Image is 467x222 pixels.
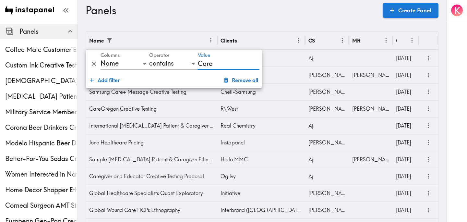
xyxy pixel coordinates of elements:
div: Sample [MEDICAL_DATA] Patient & Caregiver Ethnography [86,151,217,168]
div: Cheil-Samsung [217,83,305,100]
button: K [450,4,463,17]
span: [DATE] [396,173,411,179]
input: Filter value [198,57,259,70]
span: Coffee Mate Customer Ethnography [5,45,78,54]
span: K [454,5,460,16]
div: [PERSON_NAME] [349,67,393,83]
button: Sort [361,35,371,45]
span: [DATE] [396,122,411,129]
div: Aj [305,168,349,185]
div: Real Chemistry [217,117,305,134]
span: [DATE] [396,105,411,112]
div: [PERSON_NAME] [305,100,349,117]
span: [DATE] [396,55,411,61]
button: Add filter [87,74,122,87]
div: CareOregon Creative Testing [86,100,217,117]
button: more [423,87,434,97]
button: more [423,53,434,64]
span: [DATE] [396,190,411,196]
span: Women Interested in Natural Wellness Creative Testing [5,170,78,179]
div: [PERSON_NAME] [349,151,393,168]
div: Samsung Care+ Message Creative Testing [86,83,217,100]
span: [DATE] [396,207,411,213]
div: Clients [221,37,237,44]
span: [MEDICAL_DATA] Patient Ethnography [5,92,78,101]
div: contains [149,57,198,70]
button: Menu [337,35,347,45]
button: Menu [407,35,417,45]
h3: Panels [86,4,377,17]
button: more [423,70,434,80]
button: Sort [238,35,248,45]
div: Caregiver and Educator Creative Testing Proposal [86,168,217,185]
label: Columns [101,52,120,59]
span: [DATE] [396,72,411,78]
div: Name [101,57,149,70]
a: Create Panel [383,3,438,18]
button: more [423,171,434,182]
button: more [423,205,434,216]
span: Home Decor Shopper Ethnography [5,185,78,194]
button: more [423,104,434,114]
div: International [MEDICAL_DATA] Patient & Caregiver Ethnography [86,117,217,134]
span: [DEMOGRAPHIC_DATA] [MEDICAL_DATA] Screening Ethnography [5,76,78,85]
div: [PERSON_NAME] [349,100,393,117]
div: Interbrand ([GEOGRAPHIC_DATA]) [217,202,305,218]
button: Sort [316,35,326,45]
span: [DATE] [396,156,411,163]
div: Instapanel [217,134,305,151]
div: Aj [305,117,349,134]
span: Corneal Surgeon AMT Study [5,201,78,210]
span: Panels [19,27,78,36]
div: Military Service Member Ethnography [5,107,78,117]
span: [DATE] [396,89,411,95]
button: Menu [381,35,391,45]
div: Ogilvy [217,168,305,185]
button: Remove all [222,74,261,87]
button: Menu [206,35,216,45]
div: CS [308,37,315,44]
span: Corona Beer Drinkers Creative Testing [5,123,78,132]
div: [PERSON_NAME] [305,83,349,100]
div: Hello MMC [217,151,305,168]
span: [DATE] [396,139,411,146]
div: [PERSON_NAME] [305,134,349,151]
span: Better-For-You Sodas Creative Testing [5,154,78,163]
span: Custom Ink Creative Testing Phase 2 [5,61,78,70]
div: Jono Healthcare Pricing [86,134,217,151]
div: [PERSON_NAME] [305,67,349,83]
div: [PERSON_NAME] [305,202,349,218]
div: Aj [305,151,349,168]
div: 1 active filter [104,35,114,45]
button: Sort [115,35,125,45]
div: Psoriasis Patient Ethnography [5,92,78,101]
div: MR [352,37,361,44]
div: Created [396,37,397,44]
button: Menu [293,35,304,45]
button: Delete [89,58,99,69]
div: Name [89,37,104,44]
button: more [423,154,434,165]
button: more [423,188,434,199]
label: Value [198,52,210,59]
div: Initiative [217,185,305,202]
button: more [423,120,434,131]
button: Sort [397,35,407,45]
div: R\West [217,100,305,117]
button: more [423,137,434,148]
div: Global Wound Care HCPs Ethnography [86,202,217,218]
button: Show filters [104,35,114,45]
div: Global Healthcare Specialists Quant Exploratory [86,185,217,202]
span: Modelo Hispanic Beer Drinkers Ethnography [5,139,78,148]
div: Male Prostate Cancer Screening Ethnography [5,76,78,85]
div: [PERSON_NAME] [305,185,349,202]
label: Operator [149,52,169,59]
